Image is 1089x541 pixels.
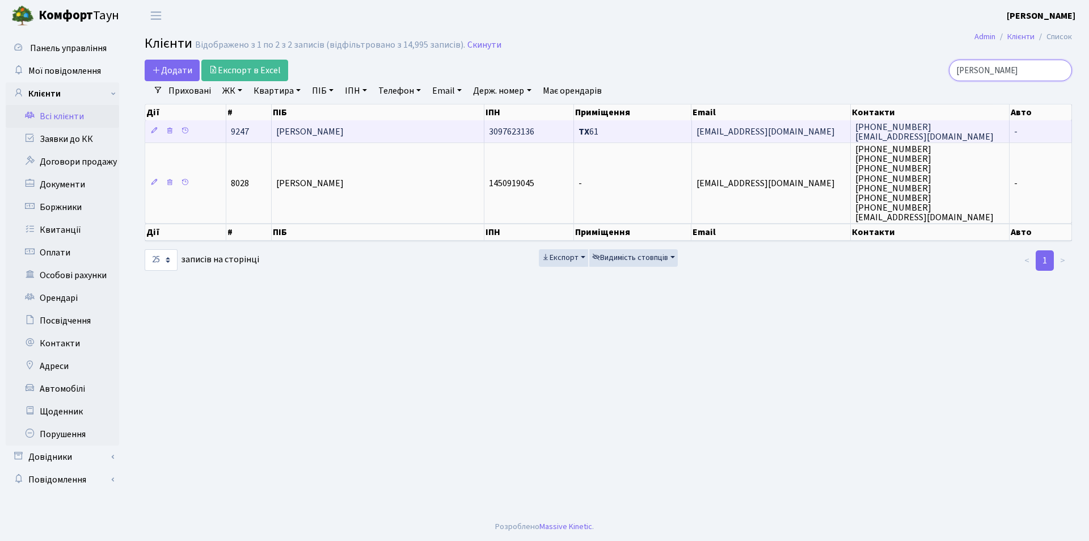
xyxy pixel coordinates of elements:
span: Таун [39,6,119,26]
a: Додати [145,60,200,81]
span: Панель управління [30,42,107,54]
th: Авто [1010,104,1072,120]
th: Контакти [851,104,1010,120]
span: Клієнти [145,33,192,53]
th: Контакти [851,224,1010,241]
nav: breadcrumb [957,25,1089,49]
a: 1 [1036,250,1054,271]
a: Має орендарів [538,81,606,100]
span: - [1014,125,1018,138]
th: Приміщення [574,104,691,120]
th: Авто [1010,224,1072,241]
a: Документи [6,173,119,196]
th: Email [691,104,850,120]
a: ПІБ [307,81,338,100]
span: - [1014,177,1018,190]
span: 9247 [231,125,249,138]
span: [PERSON_NAME] [276,177,344,190]
a: Заявки до КК [6,128,119,150]
a: ЖК [218,81,247,100]
span: 1450919045 [489,177,534,190]
button: Експорт [539,249,588,267]
a: Адреси [6,355,119,378]
a: Панель управління [6,37,119,60]
a: Договори продажу [6,150,119,173]
a: Повідомлення [6,468,119,491]
span: 3097623136 [489,125,534,138]
th: Email [691,224,850,241]
a: Приховані [164,81,216,100]
b: [PERSON_NAME] [1007,10,1075,22]
label: записів на сторінці [145,249,259,271]
a: Клієнти [6,82,119,105]
span: Мої повідомлення [28,65,101,77]
a: Квартира [249,81,305,100]
th: ПІБ [272,104,484,120]
span: 8028 [231,177,249,190]
th: # [226,104,272,120]
th: ПІБ [272,224,484,241]
span: 61 [579,125,598,138]
a: Клієнти [1007,31,1035,43]
button: Видимість стовпців [589,249,678,267]
b: Комфорт [39,6,93,24]
b: ТХ [579,125,589,138]
li: Список [1035,31,1072,43]
span: Видимість стовпців [592,252,668,263]
th: # [226,224,272,241]
a: Боржники [6,196,119,219]
select: записів на сторінці [145,249,178,271]
a: Контакти [6,332,119,355]
a: Посвідчення [6,309,119,332]
a: Щоденник [6,400,119,423]
span: [PHONE_NUMBER] [EMAIL_ADDRESS][DOMAIN_NAME] [855,121,994,143]
div: Відображено з 1 по 2 з 2 записів (відфільтровано з 14,995 записів). [195,40,465,51]
span: [EMAIL_ADDRESS][DOMAIN_NAME] [697,177,835,190]
a: Телефон [374,81,425,100]
a: Мої повідомлення [6,60,119,82]
a: Massive Kinetic [539,521,592,532]
th: ІПН [484,224,574,241]
th: Приміщення [574,224,691,241]
span: [PHONE_NUMBER] [PHONE_NUMBER] [PHONE_NUMBER] [PHONE_NUMBER] [PHONE_NUMBER] [PHONE_NUMBER] [PHONE_... [855,143,994,224]
a: Квитанції [6,219,119,241]
a: Admin [974,31,995,43]
div: Розроблено . [495,521,594,533]
span: [EMAIL_ADDRESS][DOMAIN_NAME] [697,125,835,138]
span: Експорт [542,252,579,263]
a: Порушення [6,423,119,446]
a: Оплати [6,241,119,264]
img: logo.png [11,5,34,27]
button: Переключити навігацію [142,6,170,25]
th: Дії [145,224,226,241]
a: Експорт в Excel [201,60,288,81]
a: Особові рахунки [6,264,119,287]
a: ІПН [340,81,372,100]
th: Дії [145,104,226,120]
a: Email [428,81,466,100]
span: [PERSON_NAME] [276,125,344,138]
th: ІПН [484,104,574,120]
a: [PERSON_NAME] [1007,9,1075,23]
span: - [579,177,582,190]
a: Довідники [6,446,119,468]
input: Пошук... [949,60,1072,81]
a: Скинути [467,40,501,51]
a: Автомобілі [6,378,119,400]
a: Орендарі [6,287,119,309]
a: Держ. номер [468,81,535,100]
span: Додати [152,64,192,77]
a: Всі клієнти [6,105,119,128]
